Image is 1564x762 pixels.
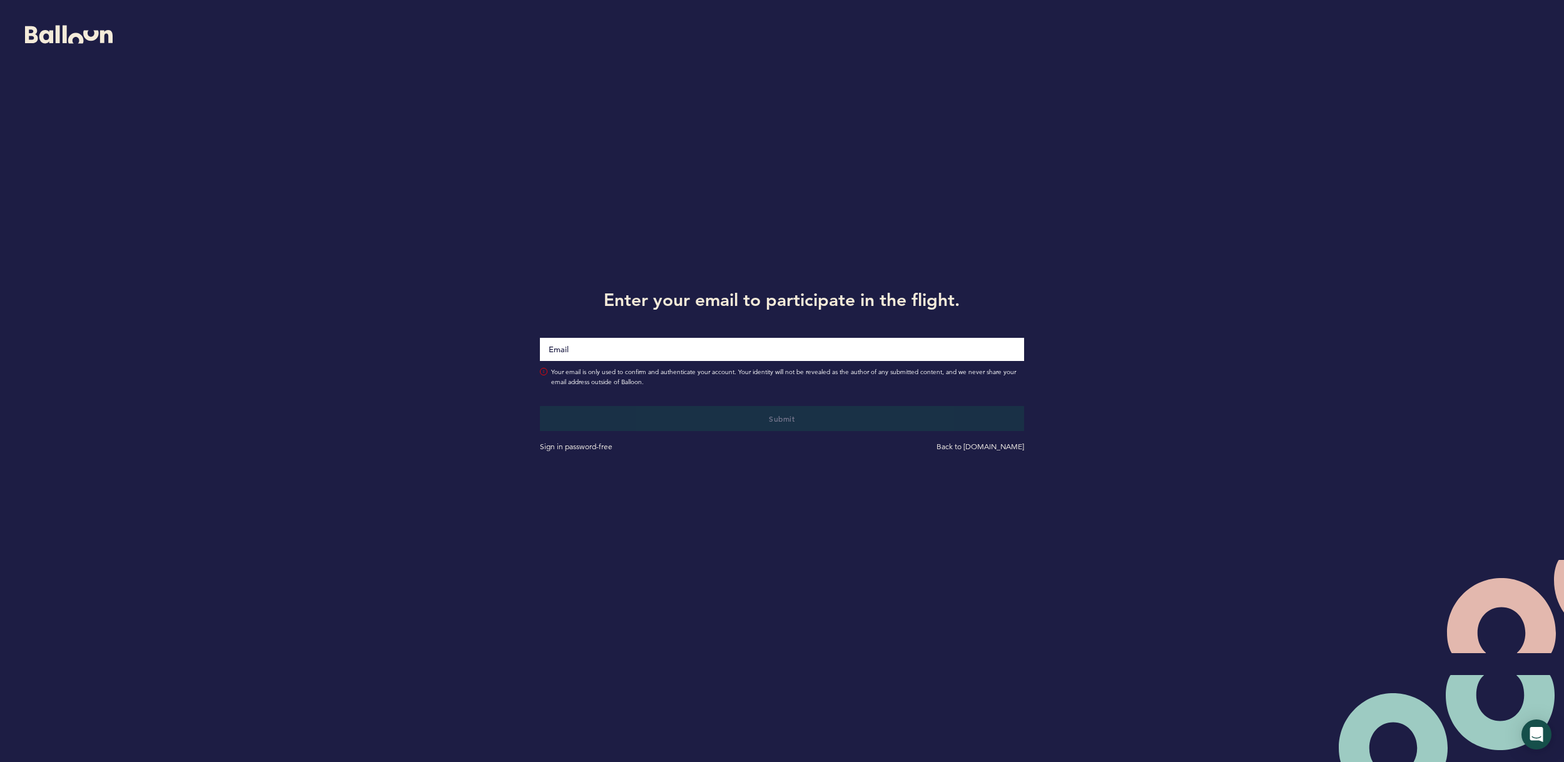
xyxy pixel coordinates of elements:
[540,406,1023,431] button: Submit
[540,338,1023,361] input: Email
[540,442,612,451] a: Sign in password-free
[937,442,1024,451] a: Back to [DOMAIN_NAME]
[531,287,1033,312] h1: Enter your email to participate in the flight.
[551,367,1023,387] span: Your email is only used to confirm and authenticate your account. Your identity will not be revea...
[769,414,795,424] span: Submit
[1521,719,1551,749] div: Open Intercom Messenger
